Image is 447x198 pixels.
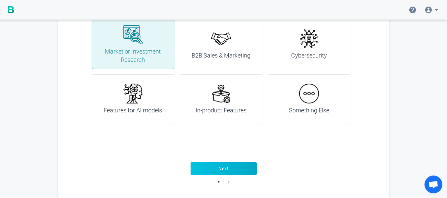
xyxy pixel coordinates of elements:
[289,106,329,115] h4: Something Else
[8,6,14,14] img: BigPicture.io
[225,178,232,185] button: 2
[425,176,442,193] div: Open chat
[104,106,162,115] h4: Features for AI models
[191,162,257,175] button: Next
[123,84,143,103] img: ai.png
[299,29,319,49] img: cyber-security.png
[215,178,222,185] button: 1
[123,25,143,45] img: research.png
[218,165,229,172] span: Next
[192,51,250,60] h4: B2B Sales & Marketing
[211,29,231,49] img: handshake.png
[100,47,166,64] h4: Market or Investment Research
[291,51,327,60] h4: Cybersecurity
[211,84,231,103] img: new-product.png
[196,106,246,115] h4: In-product Features
[299,84,319,103] img: more.png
